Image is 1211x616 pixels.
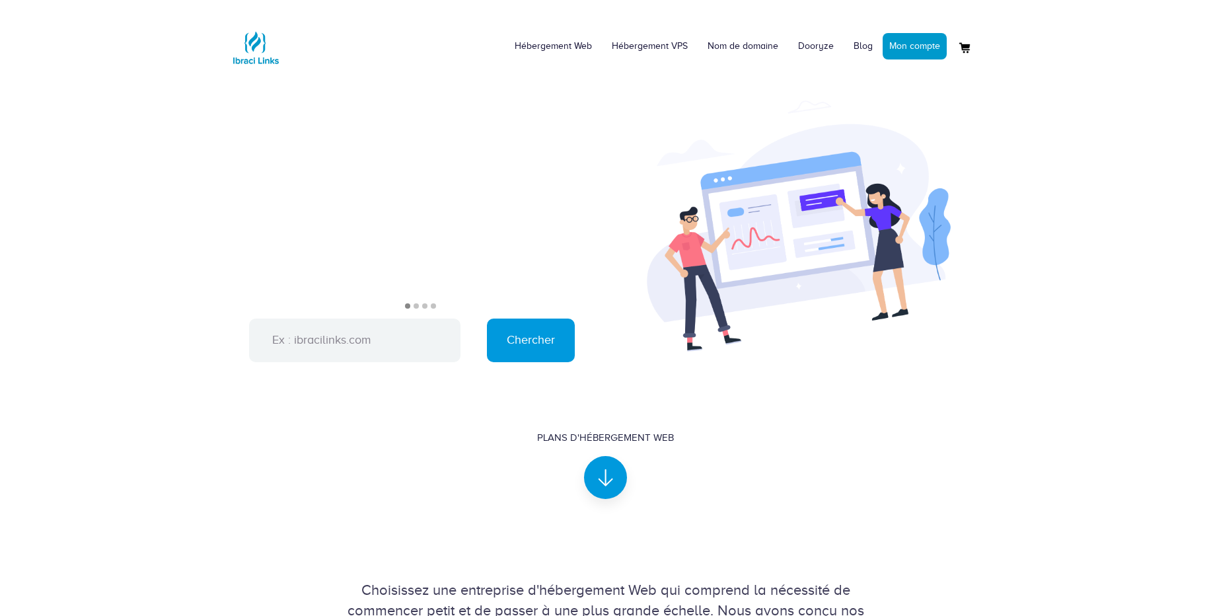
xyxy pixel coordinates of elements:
a: Hébergement Web [505,26,602,66]
a: Blog [844,26,883,66]
a: Plans d'hébergement Web [537,431,674,488]
a: Dooryze [788,26,844,66]
a: Logo Ibraci Links [229,10,282,74]
a: Mon compte [883,33,947,59]
a: Nom de domaine [698,26,788,66]
div: Plans d'hébergement Web [537,431,674,445]
img: Logo Ibraci Links [229,21,282,74]
input: Ex : ibracilinks.com [249,319,460,362]
input: Chercher [487,319,575,362]
a: Hébergement VPS [602,26,698,66]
